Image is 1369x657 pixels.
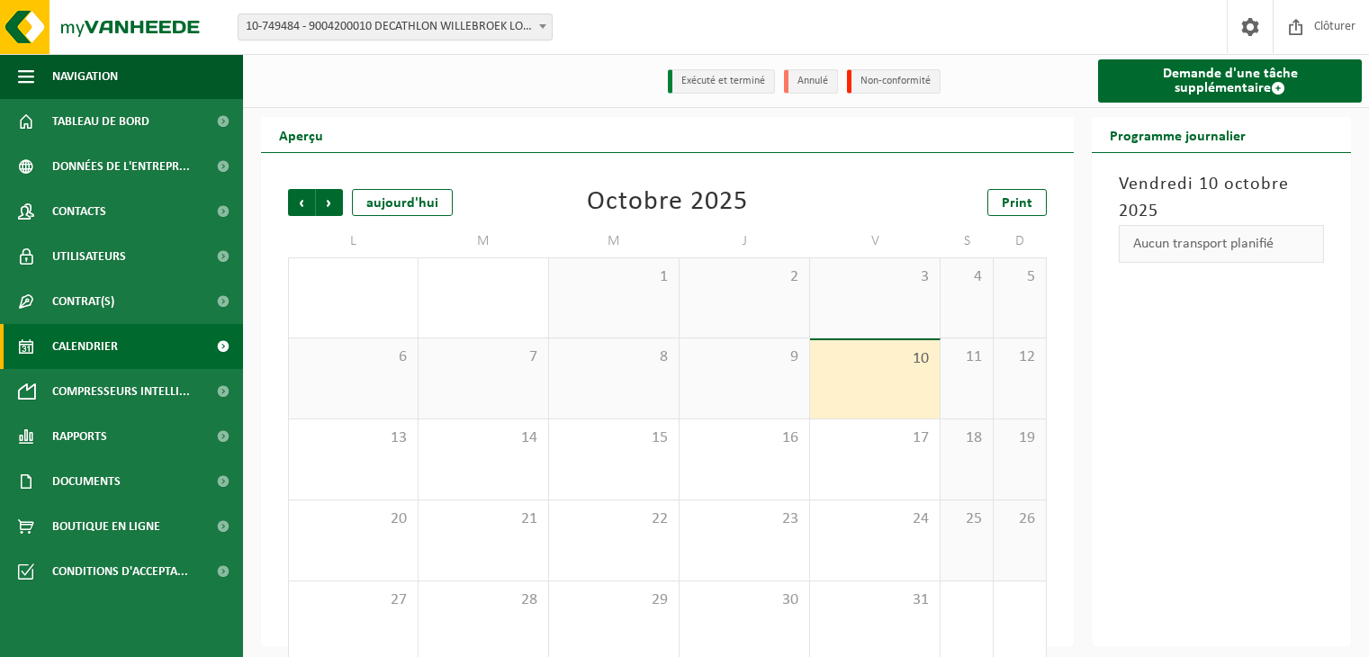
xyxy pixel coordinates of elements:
[587,189,748,216] div: Octobre 2025
[298,509,409,529] span: 20
[52,279,114,324] span: Contrat(s)
[680,225,810,257] td: J
[1092,117,1264,152] h2: Programme journalier
[52,54,118,99] span: Navigation
[428,428,539,448] span: 14
[558,267,670,287] span: 1
[428,347,539,367] span: 7
[689,509,800,529] span: 23
[1002,196,1032,211] span: Print
[1003,428,1037,448] span: 19
[298,428,409,448] span: 13
[950,347,984,367] span: 11
[52,234,126,279] span: Utilisateurs
[288,189,315,216] span: Précédent
[52,459,121,504] span: Documents
[994,225,1047,257] td: D
[950,509,984,529] span: 25
[52,99,149,144] span: Tableau de bord
[689,428,800,448] span: 16
[239,14,552,40] span: 10-749484 - 9004200010 DECATHLON WILLEBROEK LOGISTIEK - WILLEBROEK
[52,369,190,414] span: Compresseurs intelli...
[52,549,188,594] span: Conditions d'accepta...
[668,69,775,94] li: Exécuté et terminé
[428,509,539,529] span: 21
[847,69,941,94] li: Non-conformité
[950,428,984,448] span: 18
[558,428,670,448] span: 15
[261,117,341,152] h2: Aperçu
[52,189,106,234] span: Contacts
[352,189,453,216] div: aujourd'hui
[1119,171,1324,225] h3: Vendredi 10 octobre 2025
[689,347,800,367] span: 9
[987,189,1047,216] a: Print
[558,347,670,367] span: 8
[941,225,994,257] td: S
[52,144,190,189] span: Données de l'entrepr...
[298,347,409,367] span: 6
[52,324,118,369] span: Calendrier
[1003,509,1037,529] span: 26
[558,590,670,610] span: 29
[1003,347,1037,367] span: 12
[558,509,670,529] span: 22
[1119,225,1324,263] div: Aucun transport planifié
[316,189,343,216] span: Suivant
[819,349,931,369] span: 10
[298,590,409,610] span: 27
[52,414,107,459] span: Rapports
[428,590,539,610] span: 28
[1003,267,1037,287] span: 5
[1098,59,1362,103] a: Demande d'une tâche supplémentaire
[549,225,680,257] td: M
[52,504,160,549] span: Boutique en ligne
[689,590,800,610] span: 30
[419,225,549,257] td: M
[238,13,553,40] span: 10-749484 - 9004200010 DECATHLON WILLEBROEK LOGISTIEK - WILLEBROEK
[819,267,931,287] span: 3
[288,225,419,257] td: L
[819,590,931,610] span: 31
[950,267,984,287] span: 4
[810,225,941,257] td: V
[784,69,838,94] li: Annulé
[819,509,931,529] span: 24
[819,428,931,448] span: 17
[689,267,800,287] span: 2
